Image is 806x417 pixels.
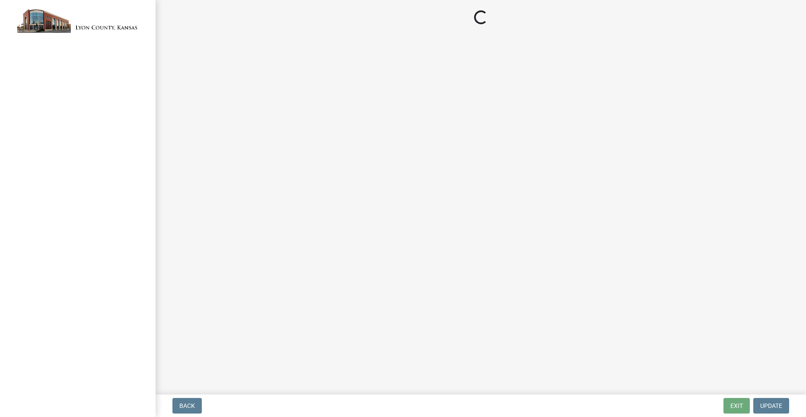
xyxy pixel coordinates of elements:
[760,402,782,409] span: Update
[723,398,750,414] button: Exit
[172,398,202,414] button: Back
[17,9,142,33] img: Lyon County, Kansas
[179,402,195,409] span: Back
[753,398,789,414] button: Update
